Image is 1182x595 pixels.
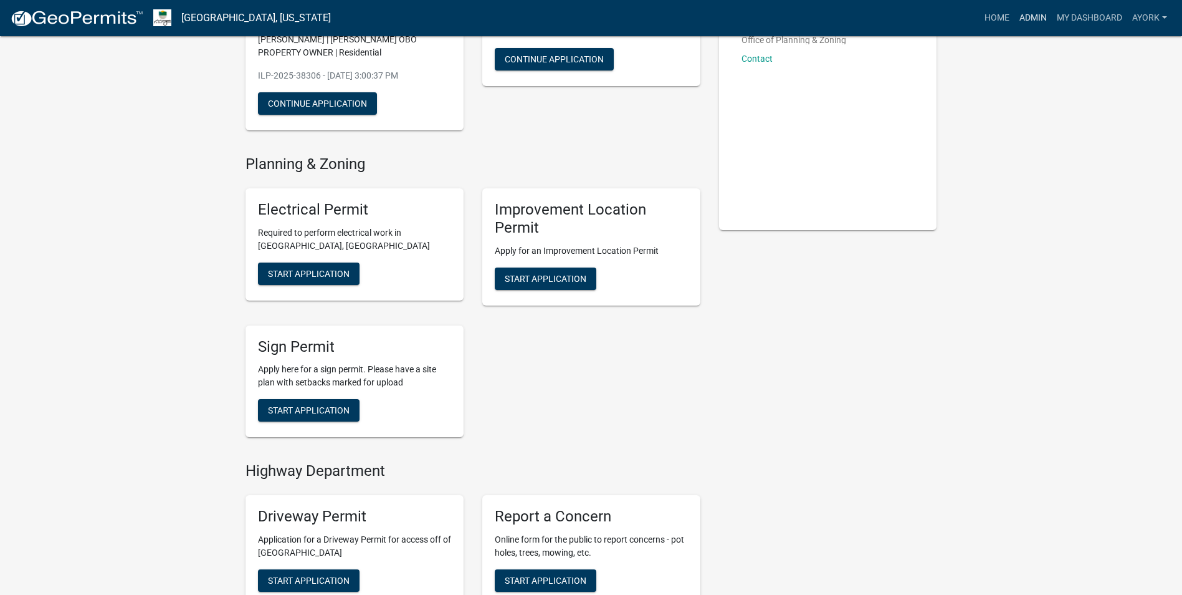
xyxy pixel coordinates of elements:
[741,54,773,64] a: Contact
[181,7,331,29] a: [GEOGRAPHIC_DATA], [US_STATE]
[268,268,350,278] span: Start Application
[258,201,451,219] h5: Electrical Permit
[495,48,614,70] button: Continue Application
[495,533,688,559] p: Online form for the public to report concerns - pot holes, trees, mowing, etc.
[495,201,688,237] h5: Improvement Location Permit
[495,508,688,526] h5: Report a Concern
[258,92,377,115] button: Continue Application
[505,576,586,586] span: Start Application
[258,226,451,253] p: Required to perform electrical work in [GEOGRAPHIC_DATA], [GEOGRAPHIC_DATA]
[258,263,360,285] button: Start Application
[268,576,350,586] span: Start Application
[153,9,171,26] img: Morgan County, Indiana
[495,244,688,258] p: Apply for an Improvement Location Permit
[258,69,451,82] p: ILP-2025-38306 - [DATE] 3:00:37 PM
[258,569,360,592] button: Start Application
[258,533,451,559] p: Application for a Driveway Permit for access off of [GEOGRAPHIC_DATA]
[505,273,586,283] span: Start Application
[495,569,596,592] button: Start Application
[1127,6,1172,30] a: ayork
[1052,6,1127,30] a: My Dashboard
[245,155,700,173] h4: Planning & Zoning
[258,508,451,526] h5: Driveway Permit
[258,338,451,356] h5: Sign Permit
[1014,6,1052,30] a: Admin
[268,405,350,415] span: Start Application
[495,268,596,290] button: Start Application
[245,462,700,480] h4: Highway Department
[258,399,360,422] button: Start Application
[258,363,451,389] p: Apply here for a sign permit. Please have a site plan with setbacks marked for upload
[258,20,451,59] p: 55-04-27-355-008.000-010 | [STREET_ADDRESS][PERSON_NAME] | [PERSON_NAME] OBO PROPERTY OWNER | Res...
[741,36,846,44] p: Office of Planning & Zoning
[979,6,1014,30] a: Home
